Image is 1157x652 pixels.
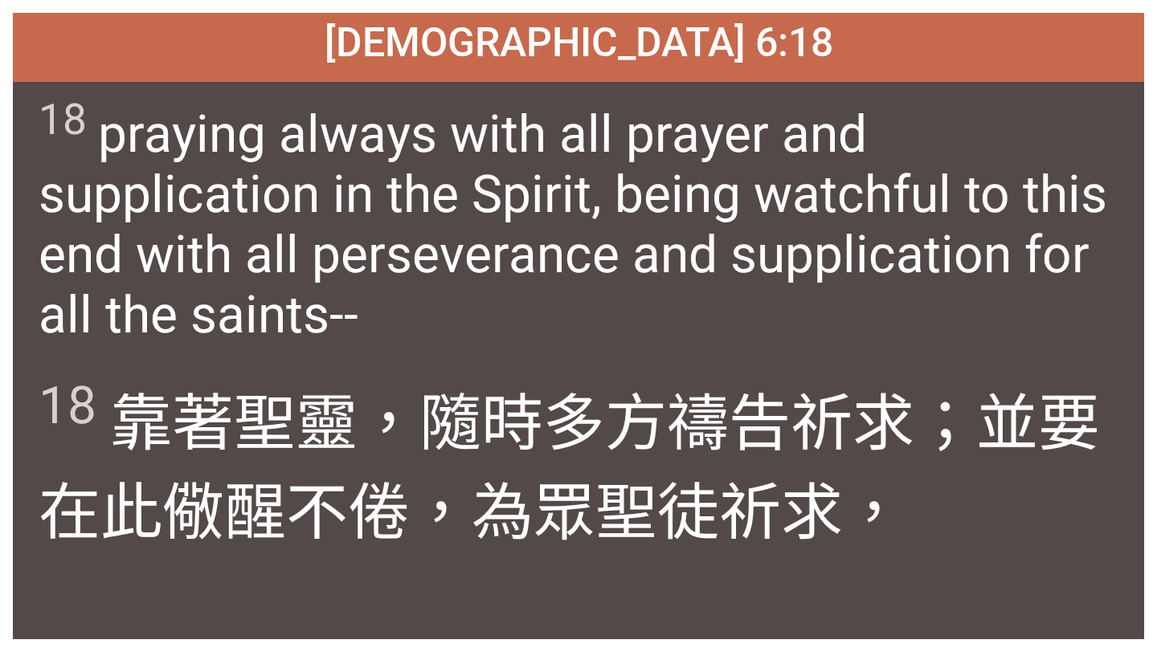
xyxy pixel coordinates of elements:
[39,373,1118,552] span: 靠著
[100,477,905,549] wg1519: 此
[39,388,1099,549] wg3956: 多方
[534,477,905,549] wg4012: 眾
[39,388,1099,549] wg1722: 聖靈
[843,477,905,549] wg1162: ，
[39,388,1099,549] wg4151: ，隨時
[595,477,905,549] wg3956: 聖徒
[39,477,905,549] wg2532: 在
[286,477,905,549] wg69: 不倦，為
[719,477,905,549] wg40: 祈求
[39,95,87,145] sup: 18
[39,95,1118,345] span: praying always with all prayer and supplication in the Spirit, being watchful to this end with al...
[325,19,833,66] span: [DEMOGRAPHIC_DATA] 6:18
[39,375,96,436] sup: 18
[162,477,905,549] wg846: 儆醒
